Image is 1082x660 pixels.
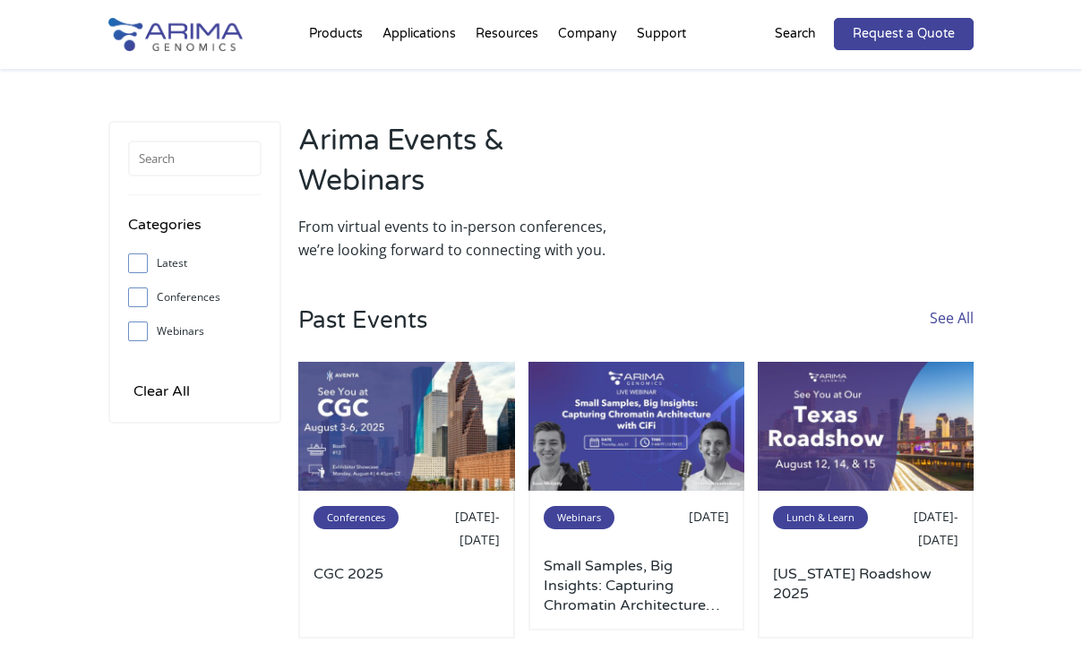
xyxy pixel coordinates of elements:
h2: Arima Events & Webinars [298,121,627,215]
input: Clear All [128,379,195,404]
a: Request a Quote [834,18,974,50]
a: See All [930,306,974,362]
h4: Categories [128,213,262,250]
a: Small Samples, Big Insights: Capturing Chromatin Architecture with CiFi [544,556,729,615]
img: CGC-2025-500x300.jpg [298,362,514,492]
img: July-2025-webinar-3-500x300.jpg [528,362,744,492]
label: Conferences [128,284,262,311]
img: Arima-Genomics-logo [108,18,243,51]
a: [US_STATE] Roadshow 2025 [773,564,958,623]
img: AACR-2025-1-500x300.jpg [758,362,974,492]
a: CGC 2025 [313,564,499,623]
p: Search [775,22,816,46]
input: Search [128,141,262,176]
span: [DATE] [689,508,729,525]
span: [DATE]-[DATE] [455,508,500,548]
span: Webinars [544,506,614,529]
span: [DATE]-[DATE] [914,508,958,548]
label: Latest [128,250,262,277]
p: From virtual events to in-person conferences, we’re looking forward to connecting with you. [298,215,627,261]
label: Webinars [128,318,262,345]
span: Conferences [313,506,399,529]
h3: Past Events [298,306,427,362]
span: Lunch & Learn [773,506,868,529]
